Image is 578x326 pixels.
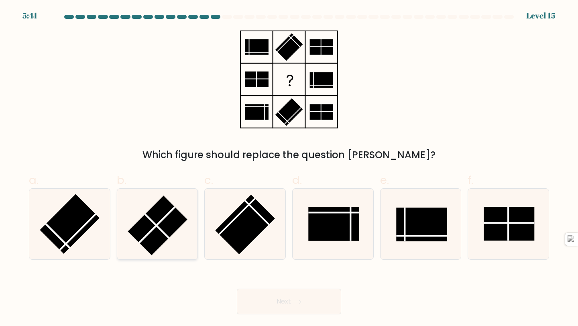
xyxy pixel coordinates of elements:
span: e. [380,172,389,188]
div: Level 15 [526,10,556,22]
button: Next [237,289,341,314]
div: 5:41 [22,10,37,22]
div: Which figure should replace the question [PERSON_NAME]? [34,148,544,162]
span: f. [468,172,473,188]
span: b. [117,172,126,188]
span: a. [29,172,39,188]
span: d. [292,172,302,188]
span: c. [204,172,213,188]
